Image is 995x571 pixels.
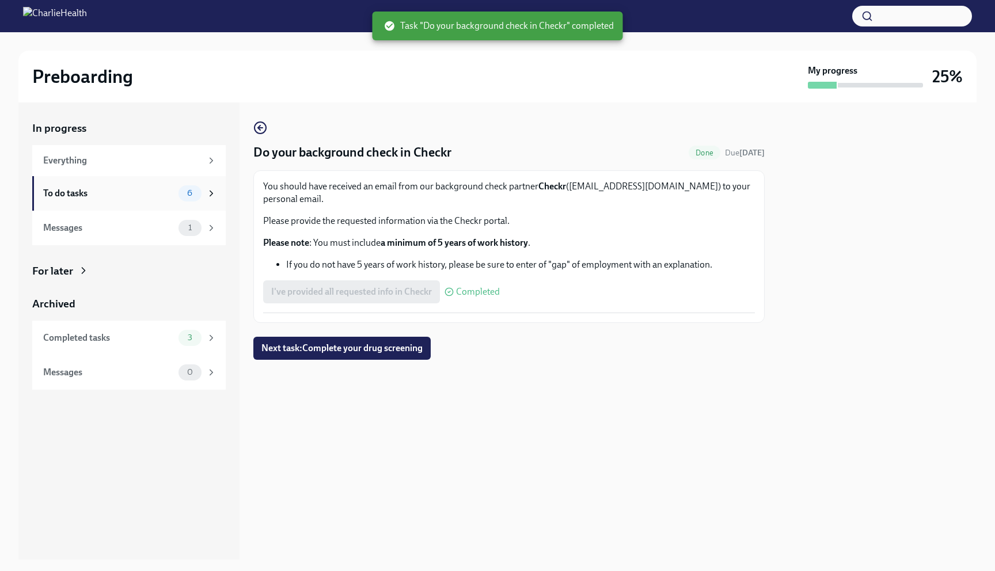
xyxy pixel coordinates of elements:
div: Messages [43,366,174,379]
span: 0 [180,368,200,376]
span: Next task : Complete your drug screening [261,342,423,354]
strong: Checkr [538,181,566,192]
p: Please provide the requested information via the Checkr portal. [263,215,755,227]
div: Completed tasks [43,332,174,344]
div: For later [32,264,73,279]
a: For later [32,264,226,279]
div: Messages [43,222,174,234]
span: Completed [456,287,500,296]
p: You should have received an email from our background check partner ([EMAIL_ADDRESS][DOMAIN_NAME]... [263,180,755,205]
img: CharlieHealth [23,7,87,25]
span: 3 [181,333,199,342]
p: : You must include . [263,237,755,249]
h3: 25% [932,66,963,87]
span: August 28th, 2025 09:00 [725,147,765,158]
strong: [DATE] [739,148,765,158]
a: To do tasks6 [32,176,226,211]
span: 1 [181,223,199,232]
strong: a minimum of 5 years of work history [381,237,528,248]
strong: Please note [263,237,309,248]
div: Everything [43,154,202,167]
strong: My progress [808,64,857,77]
a: In progress [32,121,226,136]
a: Archived [32,296,226,311]
h2: Preboarding [32,65,133,88]
div: To do tasks [43,187,174,200]
span: 6 [180,189,199,197]
h4: Do your background check in Checkr [253,144,451,161]
span: Due [725,148,765,158]
span: Task "Do your background check in Checkr" completed [384,20,614,32]
a: Everything [32,145,226,176]
a: Messages0 [32,355,226,390]
li: If you do not have 5 years of work history, please be sure to enter of "gap" of employment with a... [286,258,755,271]
a: Messages1 [32,211,226,245]
button: Next task:Complete your drug screening [253,337,431,360]
a: Completed tasks3 [32,321,226,355]
span: Done [689,149,720,157]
